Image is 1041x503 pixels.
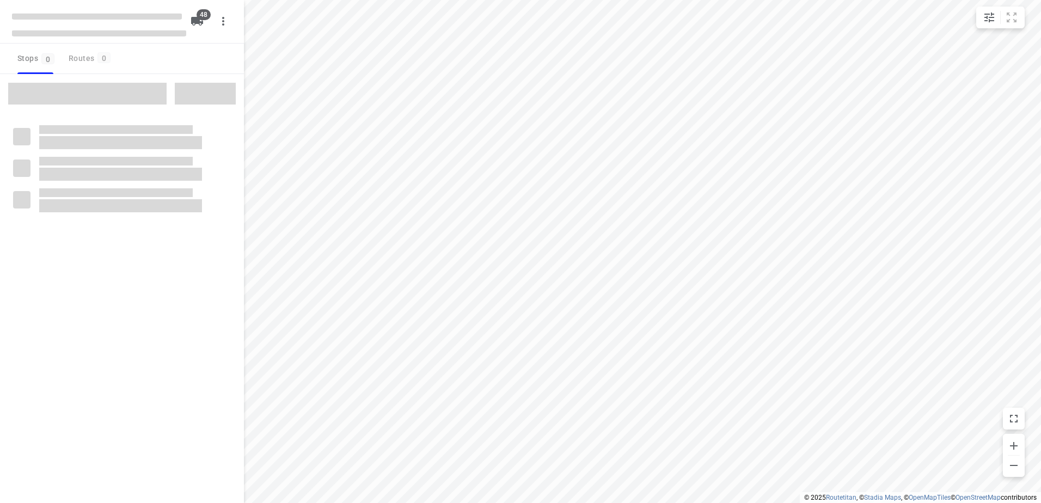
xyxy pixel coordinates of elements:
[976,7,1025,28] div: small contained button group
[804,494,1037,501] li: © 2025 , © , © © contributors
[864,494,901,501] a: Stadia Maps
[826,494,856,501] a: Routetitan
[978,7,1000,28] button: Map settings
[909,494,951,501] a: OpenMapTiles
[956,494,1001,501] a: OpenStreetMap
